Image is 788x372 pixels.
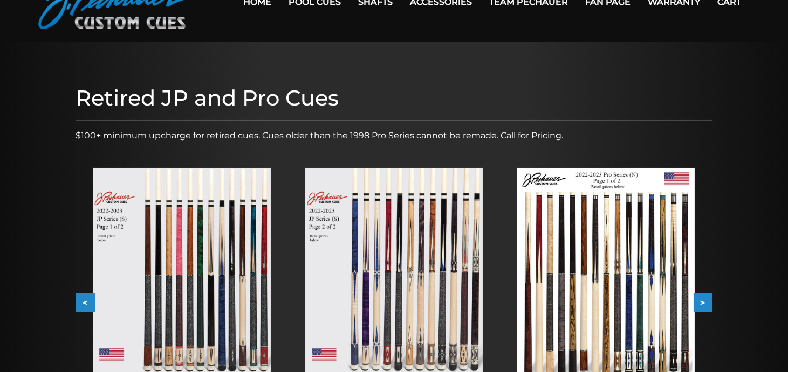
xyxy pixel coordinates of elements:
[76,129,712,142] p: $100+ minimum upcharge for retired cues. Cues older than the 1998 Pro Series cannot be remade. Ca...
[76,293,712,312] div: Carousel Navigation
[76,85,712,111] h1: Retired JP and Pro Cues
[694,293,712,312] button: >
[76,293,95,312] button: <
